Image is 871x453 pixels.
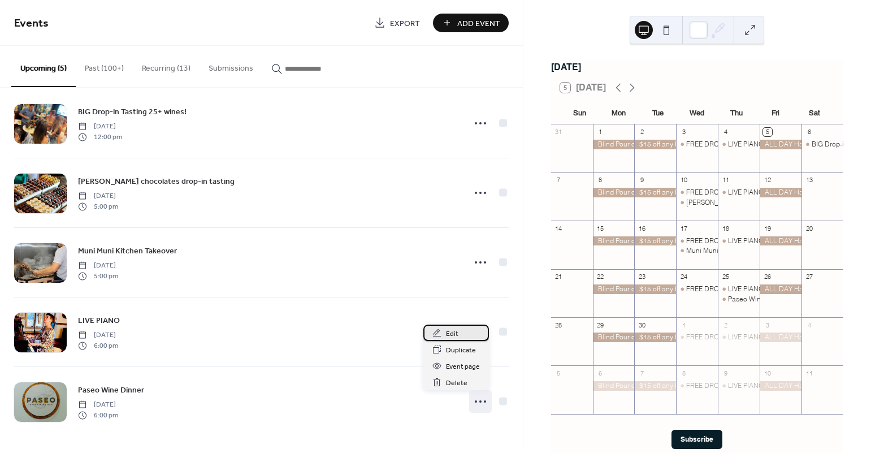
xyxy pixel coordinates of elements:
div: 5 [763,128,772,136]
a: [PERSON_NAME] chocolates drop-in tasting [78,175,235,188]
span: BIG Drop-in Tasting 25+ wines! [78,106,187,118]
div: Thu [717,102,756,124]
div: Wed [678,102,717,124]
div: LIVE PIANO [728,284,764,294]
a: Paseo Wine Dinner [78,383,144,396]
div: LIVE PIANO [728,188,764,197]
button: Past (100+) [76,46,133,86]
span: Paseo Wine Dinner [78,385,144,396]
div: ALL DAY Happy Hour! [760,188,801,197]
div: 3 [679,128,688,136]
span: Delete [446,377,467,389]
div: $15 off any bottle in house! [634,140,676,149]
div: 11 [721,176,730,184]
div: LIVE PIANO [728,333,764,342]
div: FREE DROP-IN TASTING [686,140,761,149]
span: Muni Muni Kitchen Takeover [78,245,177,257]
a: BIG Drop-in Tasting 25+ wines! [78,105,187,118]
div: 8 [596,176,605,184]
div: ALL DAY Happy Hour! [760,236,801,246]
div: 23 [638,273,646,281]
div: 20 [805,224,813,232]
button: Upcoming (5) [11,46,76,87]
div: ALL DAY Happy Hour! [760,140,801,149]
div: $15 off any bottle in house! [634,381,676,391]
div: 1 [679,321,688,329]
div: FREE DROP-IN TASTING [686,284,761,294]
div: [DATE] [551,61,843,74]
div: LIVE PIANO [718,188,760,197]
div: LIVE PIANO [718,236,760,246]
span: [DATE] [78,122,122,132]
div: 16 [638,224,646,232]
div: 30 [638,321,646,329]
div: Blind Pour of the day! [593,140,635,149]
div: 3 [763,321,772,329]
button: Add Event [433,14,509,32]
div: 2 [638,128,646,136]
span: 12:00 pm [78,132,122,142]
div: LIVE PIANO [728,140,764,149]
div: LaRue chocolates drop-in tasting [676,198,718,208]
a: Export [366,14,428,32]
span: [DATE] [78,400,118,410]
span: Add Event [457,18,500,29]
span: [DATE] [78,261,118,271]
div: Blind Pour of the day! [593,381,635,391]
div: LIVE PIANO [728,236,764,246]
div: 25 [721,273,730,281]
span: Duplicate [446,344,476,356]
div: FREE DROP-IN TASTING [676,284,718,294]
div: 21 [554,273,563,281]
div: Paseo Wine Dinner [728,295,787,304]
div: 17 [679,224,688,232]
div: 10 [679,176,688,184]
div: BIG Drop-in Tasting 25+ wines! [801,140,843,149]
span: [PERSON_NAME] chocolates drop-in tasting [78,176,235,188]
div: LIVE PIANO [728,381,764,391]
div: 22 [596,273,605,281]
div: 2 [721,321,730,329]
button: Recurring (13) [133,46,200,86]
div: FREE DROP-IN TASTING [676,236,718,246]
span: 5:00 pm [78,201,118,212]
div: 28 [554,321,563,329]
div: Mon [599,102,638,124]
div: 10 [763,369,772,377]
div: 7 [554,176,563,184]
div: $15 off any bottle in house! [634,188,676,197]
div: FREE DROP-IN TASTING [686,188,761,197]
div: $15 off any bottle in house! [634,284,676,294]
span: Events [14,12,49,34]
div: LIVE PIANO [718,140,760,149]
div: ALL DAY Happy Hour! [760,381,801,391]
div: LIVE PIANO [718,381,760,391]
div: Tue [638,102,677,124]
div: 6 [805,128,813,136]
div: 29 [596,321,605,329]
div: 4 [721,128,730,136]
div: ALL DAY Happy Hour! [760,284,801,294]
div: 5 [554,369,563,377]
div: Sat [795,102,834,124]
div: 24 [679,273,688,281]
div: 7 [638,369,646,377]
div: 31 [554,128,563,136]
div: Sun [560,102,599,124]
span: Edit [446,328,458,340]
div: Blind Pour of the day! [593,284,635,294]
div: 19 [763,224,772,232]
div: Blind Pour of the day! [593,236,635,246]
div: 14 [554,224,563,232]
div: Muni Muni Kitchen Takeover [686,246,773,256]
div: 15 [596,224,605,232]
span: 5:00 pm [78,271,118,281]
div: Fri [756,102,795,124]
button: Subscribe [671,430,722,449]
span: Event page [446,361,480,373]
div: 11 [805,369,813,377]
div: 9 [638,176,646,184]
div: 4 [805,321,813,329]
a: Muni Muni Kitchen Takeover [78,244,177,257]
